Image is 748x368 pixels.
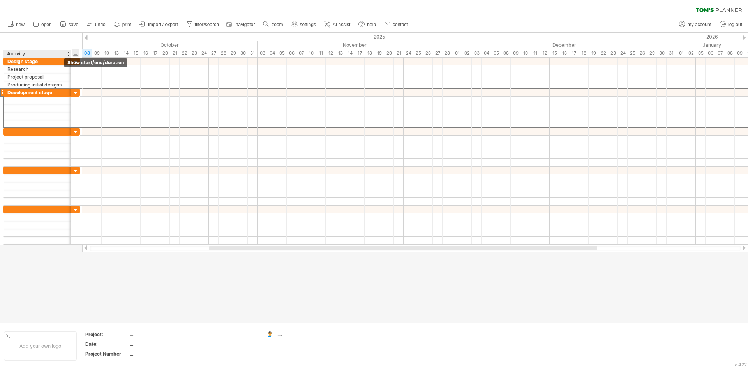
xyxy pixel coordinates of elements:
[272,22,283,27] span: zoom
[7,50,67,58] div: Activity
[579,49,589,57] div: Thursday, 18 December 2025
[688,22,711,27] span: my account
[102,49,111,57] div: Friday, 10 October 2025
[248,49,258,57] div: Friday, 31 October 2025
[189,49,199,57] div: Thursday, 23 October 2025
[637,49,647,57] div: Friday, 26 December 2025
[225,19,257,30] a: navigator
[598,49,608,57] div: Monday, 22 December 2025
[111,49,121,57] div: Monday, 13 October 2025
[277,331,320,338] div: ....
[209,49,219,57] div: Monday, 27 October 2025
[706,49,715,57] div: Tuesday, 6 January 2026
[238,49,248,57] div: Thursday, 30 October 2025
[728,22,742,27] span: log out
[138,19,180,30] a: import / export
[85,331,128,338] div: Project:
[725,49,735,57] div: Thursday, 8 January 2026
[199,49,209,57] div: Friday, 24 October 2025
[277,49,287,57] div: Wednesday, 5 November 2025
[7,73,67,81] div: Project proposal
[85,341,128,347] div: Date:
[130,350,195,357] div: ....
[219,49,228,57] div: Tuesday, 28 October 2025
[394,49,404,57] div: Friday, 21 November 2025
[5,19,27,30] a: new
[130,331,195,338] div: ....
[404,49,413,57] div: Monday, 24 November 2025
[356,19,378,30] a: help
[677,19,714,30] a: my account
[141,49,150,57] div: Thursday, 16 October 2025
[150,49,160,57] div: Friday, 17 October 2025
[550,49,559,57] div: Monday, 15 December 2025
[195,22,219,27] span: filter/search
[472,49,482,57] div: Wednesday, 3 December 2025
[7,89,67,96] div: Development stage
[316,49,326,57] div: Tuesday, 11 November 2025
[326,49,335,57] div: Wednesday, 12 November 2025
[589,49,598,57] div: Friday, 19 December 2025
[121,49,131,57] div: Tuesday, 14 October 2025
[501,49,511,57] div: Monday, 8 December 2025
[462,49,472,57] div: Tuesday, 2 December 2025
[7,58,67,65] div: Design stage
[491,49,501,57] div: Friday, 5 December 2025
[735,49,744,57] div: Friday, 9 January 2026
[608,49,618,57] div: Tuesday, 23 December 2025
[16,22,25,27] span: new
[112,19,134,30] a: print
[333,22,350,27] span: AI assist
[559,49,569,57] div: Tuesday, 16 December 2025
[41,22,52,27] span: open
[393,22,408,27] span: contact
[628,49,637,57] div: Thursday, 25 December 2025
[618,49,628,57] div: Wednesday, 24 December 2025
[160,49,170,57] div: Monday, 20 October 2025
[296,49,306,57] div: Friday, 7 November 2025
[686,49,696,57] div: Friday, 2 January 2026
[34,41,258,49] div: October 2025
[85,350,128,357] div: Project Number
[4,331,77,361] div: Add your own logo
[384,49,394,57] div: Thursday, 20 November 2025
[69,22,78,27] span: save
[676,49,686,57] div: Thursday, 1 January 2026
[58,19,81,30] a: save
[92,49,102,57] div: Thursday, 9 October 2025
[667,49,676,57] div: Wednesday, 31 December 2025
[67,60,124,65] span: show start/end/duration
[734,362,747,368] div: v 422
[511,49,520,57] div: Tuesday, 9 December 2025
[322,19,353,30] a: AI assist
[261,19,285,30] a: zoom
[647,49,657,57] div: Monday, 29 December 2025
[228,49,238,57] div: Wednesday, 29 October 2025
[267,49,277,57] div: Tuesday, 4 November 2025
[482,49,491,57] div: Thursday, 4 December 2025
[715,49,725,57] div: Wednesday, 7 January 2026
[7,81,67,88] div: Producing initial designs
[423,49,433,57] div: Wednesday, 26 November 2025
[718,19,744,30] a: log out
[382,19,410,30] a: contact
[287,49,296,57] div: Thursday, 6 November 2025
[413,49,423,57] div: Tuesday, 25 November 2025
[696,49,706,57] div: Monday, 5 January 2026
[540,49,550,57] div: Friday, 12 December 2025
[530,49,540,57] div: Thursday, 11 December 2025
[31,19,54,30] a: open
[148,22,178,27] span: import / export
[367,22,376,27] span: help
[258,49,267,57] div: Monday, 3 November 2025
[7,65,67,73] div: Research
[289,19,318,30] a: settings
[170,49,180,57] div: Tuesday, 21 October 2025
[131,49,141,57] div: Wednesday, 15 October 2025
[365,49,374,57] div: Tuesday, 18 November 2025
[85,19,108,30] a: undo
[452,41,676,49] div: December 2025
[657,49,667,57] div: Tuesday, 30 December 2025
[374,49,384,57] div: Wednesday, 19 November 2025
[300,22,316,27] span: settings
